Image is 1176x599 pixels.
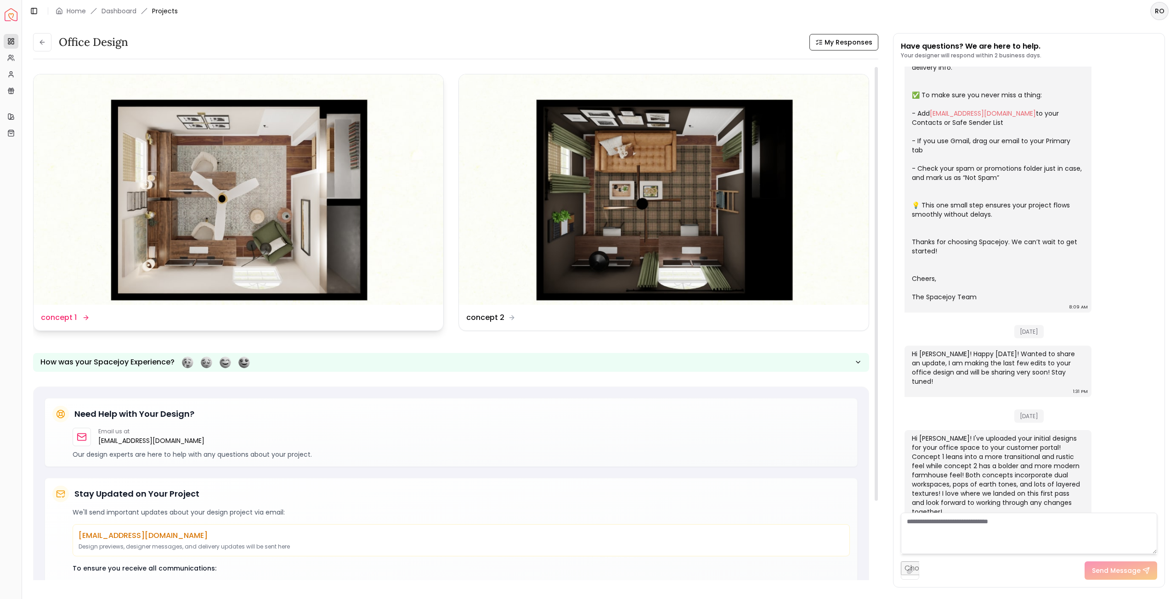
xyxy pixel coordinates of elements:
span: [DATE] [1014,409,1044,423]
button: How was your Spacejoy Experience?Feeling terribleFeeling badFeeling goodFeeling awesome [33,353,869,372]
p: [EMAIL_ADDRESS][DOMAIN_NAME] [79,530,844,541]
button: My Responses [809,34,878,50]
div: 8:09 AM [1069,302,1088,312]
p: Design previews, designer messages, and delivery updates will be sent here [79,543,844,550]
div: Hi [PERSON_NAME]! Happy [DATE]! Wanted to share an update, I am making the last few edits to your... [912,349,1082,386]
h5: Stay Updated on Your Project [74,487,199,500]
a: [EMAIL_ADDRESS][DOMAIN_NAME] [98,435,204,446]
a: concept 1concept 1 [33,74,444,331]
img: concept 1 [34,74,443,305]
span: My Responses [825,38,872,47]
a: [EMAIL_ADDRESS][DOMAIN_NAME] [930,109,1036,118]
p: Our design experts are here to help with any questions about your project. [73,450,850,459]
a: Spacejoy [5,8,17,21]
div: Hi [PERSON_NAME]! I've uploaded your initial designs for your office space to your customer porta... [912,434,1082,516]
p: Email us at [98,428,204,435]
h5: Need Help with Your Design? [74,408,194,420]
a: concept 2concept 2 [458,74,869,331]
a: Dashboard [102,6,136,16]
div: 1:31 PM [1073,387,1088,396]
span: RO [1151,3,1168,19]
h3: Office design [59,35,128,50]
span: [DATE] [1014,325,1044,338]
p: Your designer will respond within 2 business days. [901,52,1041,59]
p: Have questions? We are here to help. [901,41,1041,52]
p: We'll send important updates about your design project via email: [73,508,850,517]
dd: concept 1 [41,312,77,323]
a: Home [67,6,86,16]
button: RO [1150,2,1169,20]
p: How was your Spacejoy Experience? [40,357,175,368]
nav: breadcrumb [56,6,178,16]
span: Projects [152,6,178,16]
img: Spacejoy Logo [5,8,17,21]
img: concept 2 [459,74,869,305]
p: To ensure you receive all communications: [73,564,850,573]
dd: concept 2 [466,312,504,323]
